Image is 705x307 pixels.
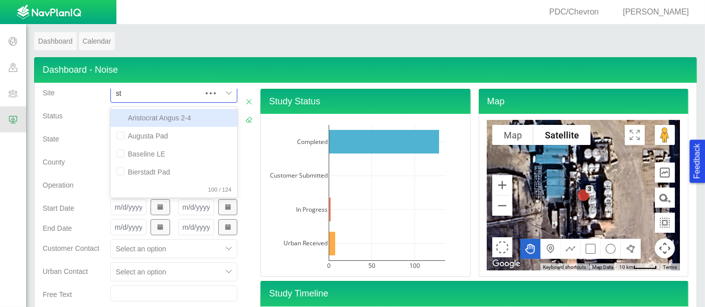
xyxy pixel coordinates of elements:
span: [PERSON_NAME] [623,8,689,16]
span: Free Text [43,290,72,298]
div: [PERSON_NAME] [611,7,693,18]
h4: Map [479,89,688,114]
a: Open this area in Google Maps (opens a new window) [490,257,523,270]
button: Keyboard shortcuts [543,264,586,271]
button: Draw a polygon [621,239,641,259]
span: End Date [43,224,72,232]
span: Site [43,89,55,97]
button: Draw a multipoint line [560,239,581,259]
h4: Study Timeline [260,281,688,306]
a: Terms [663,264,677,270]
button: Map Scale: 10 km per 43 pixels [616,263,660,270]
button: Zoom in [492,175,512,195]
input: m/d/yyyy [110,199,147,215]
span: Urban Contact [43,267,88,275]
button: Measure [655,213,675,233]
button: Measure [655,188,675,208]
a: Clear Filters [245,115,252,125]
h4: Dashboard - Noise [34,57,697,83]
button: Drag Pegman onto the map to open Street View [655,125,675,145]
button: Show Date Picker [151,219,170,235]
input: m/d/yyyy [110,219,147,235]
div: Aristocrat Angus 2-4 [110,109,238,127]
button: Map camera controls [655,238,675,258]
div: [PERSON_NAME] [110,181,238,199]
button: Show Date Picker [218,199,237,215]
button: Toggle Fullscreen in browser window [625,125,645,145]
button: Zoom out [492,196,512,216]
span: Customer Contact [43,244,99,252]
span: State [43,135,59,143]
button: Show Date Picker [151,199,170,215]
a: Dashboard [34,32,77,50]
div: Bierstadt Pad [110,163,238,181]
div: Baseline LE [110,145,238,163]
span: Operation [43,181,73,189]
input: m/d/yyyy [178,199,214,215]
span: Start Date [43,204,74,212]
span: 10 km [619,264,633,270]
span: County [43,158,65,166]
button: Move the map [520,239,540,259]
button: Draw a circle [601,239,621,259]
button: Show street map [492,125,533,145]
input: m/d/yyyy [178,219,214,235]
img: Google [490,257,523,270]
button: Feedback [689,139,705,183]
button: Add a marker [540,239,560,259]
img: UrbanGroupSolutionsTheme$USG_Images$logo.png [17,5,81,21]
span: Status [43,112,63,120]
button: Map Data [592,264,613,271]
a: Close Filters [245,97,252,107]
div: Augusta Pad [110,127,238,145]
span: PDC/Chevron [549,8,599,16]
a: Calendar [79,32,115,50]
button: Show satellite imagery [533,125,591,145]
button: Show Date Picker [218,219,237,235]
h4: Study Status [260,89,470,114]
button: Draw a rectangle [581,239,601,259]
button: Elevation [655,163,675,183]
button: Select area [492,237,512,257]
div: 3 [586,186,594,194]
